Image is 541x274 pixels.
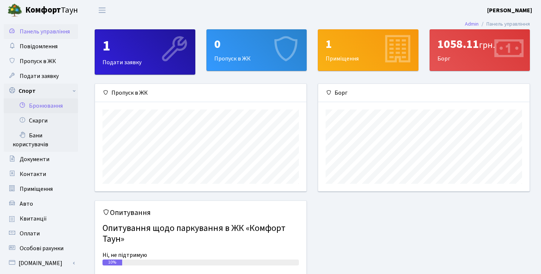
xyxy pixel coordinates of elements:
a: Подати заявку [4,69,78,84]
h4: Опитування щодо паркування в ЖК «Комфорт Таун» [102,220,299,248]
a: 1Подати заявку [95,29,195,75]
span: Таун [25,4,78,17]
b: [PERSON_NAME] [487,6,532,14]
span: Квитанції [20,215,47,223]
a: Admin [465,20,479,28]
span: Авто [20,200,33,208]
a: Документи [4,152,78,167]
a: Пропуск в ЖК [4,54,78,69]
a: Приміщення [4,182,78,196]
h5: Опитування [102,208,299,217]
div: Пропуск в ЖК [95,84,306,102]
li: Панель управління [479,20,530,28]
div: 1 [326,37,411,51]
span: Оплати [20,229,40,238]
a: [DOMAIN_NAME] [4,256,78,271]
a: Квитанції [4,211,78,226]
span: Приміщення [20,185,53,193]
a: Авто [4,196,78,211]
a: [PERSON_NAME] [487,6,532,15]
b: Комфорт [25,4,61,16]
div: 1 [102,37,188,55]
span: Контакти [20,170,46,178]
a: 1Приміщення [318,29,418,71]
a: Бани користувачів [4,128,78,152]
span: Панель управління [20,27,70,36]
div: Ні, не підтримую [102,251,299,260]
div: 1058.11 [437,37,522,51]
a: Спорт [4,84,78,98]
a: Оплати [4,226,78,241]
span: Повідомлення [20,42,58,50]
nav: breadcrumb [454,16,541,32]
div: Борг [430,30,530,71]
span: Документи [20,155,49,163]
div: 0 [214,37,299,51]
a: Панель управління [4,24,78,39]
div: Приміщення [318,30,418,71]
a: Повідомлення [4,39,78,54]
div: Подати заявку [95,30,195,74]
a: Контакти [4,167,78,182]
div: Пропуск в ЖК [207,30,307,71]
button: Переключити навігацію [93,4,111,16]
span: грн. [479,39,495,52]
span: Особові рахунки [20,244,63,252]
span: Пропуск в ЖК [20,57,56,65]
span: Подати заявку [20,72,59,80]
a: Бронювання [4,98,78,113]
a: Скарги [4,113,78,128]
div: 10% [102,260,122,265]
a: 0Пропуск в ЖК [206,29,307,71]
a: Особові рахунки [4,241,78,256]
div: Борг [318,84,529,102]
img: logo.png [7,3,22,18]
